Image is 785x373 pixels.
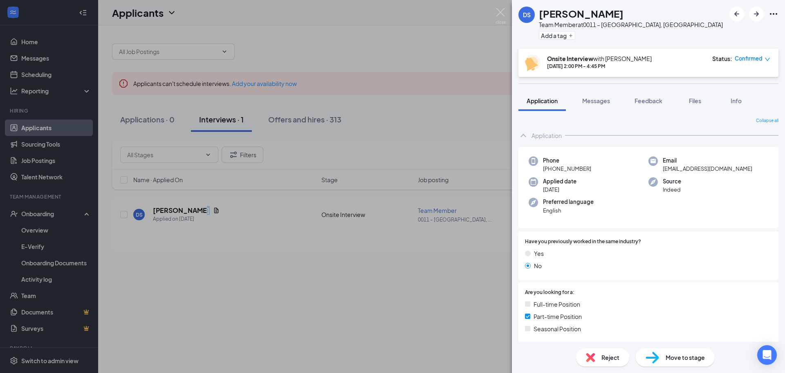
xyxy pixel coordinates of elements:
h1: [PERSON_NAME] [539,7,624,20]
div: DS [523,11,531,19]
span: Info [731,97,742,104]
span: Application [527,97,558,104]
svg: ArrowRight [751,9,761,19]
span: [EMAIL_ADDRESS][DOMAIN_NAME] [663,165,752,173]
svg: Plus [568,33,573,38]
span: Source [663,177,681,185]
span: Are you looking for a: [525,289,574,296]
span: Files [689,97,701,104]
div: Application [532,131,562,140]
span: Full-time Position [534,300,580,309]
svg: Ellipses [769,9,778,19]
div: with [PERSON_NAME] [547,54,652,63]
button: ArrowRight [749,7,764,21]
div: Open Intercom Messenger [757,345,777,365]
span: No [534,261,542,270]
span: Have you previously worked in the same industry? [525,238,641,246]
span: down [765,57,770,62]
span: [DATE] [543,185,576,194]
span: Messages [582,97,610,104]
span: Email [663,156,752,165]
span: Feedback [635,97,662,104]
div: Status : [712,54,732,63]
button: ArrowLeftNew [729,7,744,21]
svg: ChevronUp [518,131,528,140]
span: Indeed [663,185,681,194]
span: Yes [534,249,544,258]
span: Move to stage [666,353,705,362]
b: Onsite Interview [547,55,593,62]
span: Seasonal Position [534,324,581,333]
div: Team Member at 0011 – [GEOGRAPHIC_DATA], [GEOGRAPHIC_DATA] [539,20,723,29]
button: PlusAdd a tag [539,31,575,40]
span: Applied date [543,177,576,185]
span: [PHONE_NUMBER] [543,165,591,173]
span: Part-time Position [534,312,582,321]
span: Reject [601,353,619,362]
span: English [543,206,594,215]
svg: ArrowLeftNew [732,9,742,19]
span: Phone [543,156,591,165]
span: Collapse all [756,118,778,124]
span: Confirmed [735,54,763,63]
div: [DATE] 2:00 PM - 4:45 PM [547,63,652,70]
span: Preferred language [543,198,594,206]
